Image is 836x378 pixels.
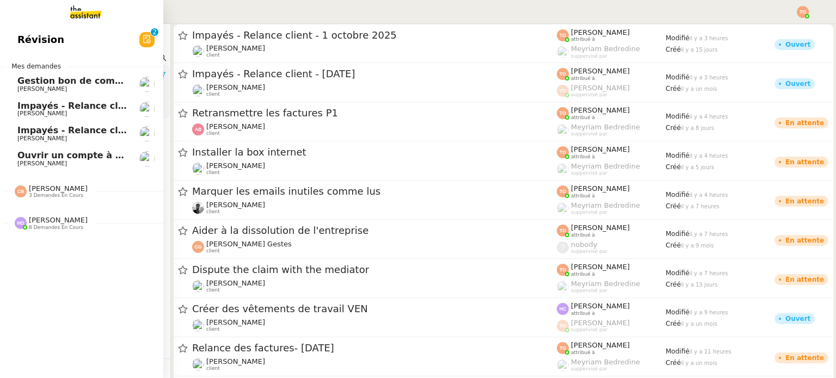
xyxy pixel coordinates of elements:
[139,126,155,141] img: users%2FlYQRlXr5PqQcMLrwReJQXYQRRED2%2Favatar%2F8da5697c-73dd-43c4-b23a-af95f04560b4
[557,240,666,255] app-user-label: suppervisé par
[557,264,569,276] img: svg
[557,358,666,372] app-user-label: suppervisé par
[192,240,557,254] app-user-detailed-label: client
[557,224,666,238] app-user-label: attribué à
[206,162,265,170] span: [PERSON_NAME]
[17,85,67,92] span: [PERSON_NAME]
[571,162,640,170] span: Meyriam Bedredine
[557,341,666,355] app-user-label: attribué à
[192,279,557,293] app-user-detailed-label: client
[192,84,204,96] img: users%2FlYQRlXr5PqQcMLrwReJQXYQRRED2%2Favatar%2F8da5697c-73dd-43c4-b23a-af95f04560b4
[192,226,557,236] span: Aider à la dissolution de l'entreprise
[557,302,666,316] app-user-label: attribué à
[206,279,265,287] span: [PERSON_NAME]
[192,318,557,332] app-user-detailed-label: client
[17,135,67,142] span: [PERSON_NAME]
[785,80,810,87] div: Ouvert
[690,114,728,120] span: il y a 4 heures
[206,122,265,131] span: [PERSON_NAME]
[557,319,666,333] app-user-label: suppervisé par
[206,131,220,137] span: client
[192,45,204,57] img: users%2FlYQRlXr5PqQcMLrwReJQXYQRRED2%2Favatar%2F8da5697c-73dd-43c4-b23a-af95f04560b4
[192,343,557,353] span: Relance des factures- [DATE]
[557,29,569,41] img: svg
[192,162,557,176] app-user-detailed-label: client
[557,359,569,371] img: users%2FaellJyylmXSg4jqeVbanehhyYJm1%2Favatar%2Fprofile-pic%20(4).png
[571,36,595,42] span: attribué à
[151,28,158,36] nz-badge-sup: 2
[681,282,718,288] span: il y a 13 jours
[557,146,569,158] img: svg
[557,106,666,120] app-user-label: attribué à
[666,85,681,92] span: Créé
[571,224,630,232] span: [PERSON_NAME]
[785,120,824,126] div: En attente
[690,270,728,276] span: il y a 7 heures
[681,86,717,92] span: il y a un mois
[785,198,824,205] div: En attente
[192,30,557,40] span: Impayés - Relance client - 1 octobre 2025
[557,123,666,137] app-user-label: suppervisé par
[557,263,666,277] app-user-label: attribué à
[557,342,569,354] img: svg
[666,241,681,249] span: Créé
[192,163,204,175] img: users%2FPVo4U3nC6dbZZPS5thQt7kGWk8P2%2Favatar%2F1516997780130.jpeg
[15,217,27,229] img: svg
[690,309,728,315] span: il y a 9 heures
[571,193,595,199] span: attribué à
[571,115,595,121] span: attribué à
[557,45,666,59] app-user-label: suppervisé par
[571,350,595,356] span: attribué à
[17,76,238,86] span: Gestion bon de commande - 14 octobre 2025
[571,184,630,193] span: [PERSON_NAME]
[192,108,557,118] span: Retransmettre les factures P1
[206,287,220,293] span: client
[557,185,569,197] img: svg
[681,203,720,209] span: il y a 7 heures
[571,123,640,131] span: Meyriam Bedredine
[571,53,607,59] span: suppervisé par
[666,113,690,120] span: Modifié
[666,230,690,238] span: Modifié
[192,265,557,275] span: Dispute the claim with the mediator
[192,83,557,97] app-user-detailed-label: client
[557,281,569,293] img: users%2FaellJyylmXSg4jqeVbanehhyYJm1%2Favatar%2Fprofile-pic%20(4).png
[15,185,27,197] img: svg
[666,308,690,316] span: Modifié
[152,28,157,38] p: 2
[785,315,810,322] div: Ouvert
[206,83,265,91] span: [PERSON_NAME]
[139,151,155,166] img: users%2Fvjxz7HYmGaNTSE4yF5W2mFwJXra2%2Favatar%2Ff3aef901-807b-4123-bf55-4aed7c5d6af5
[666,202,681,210] span: Créé
[192,304,557,314] span: Créer des vêtements de travail VEN
[29,193,83,199] span: 3 demandes en cours
[192,202,204,214] img: ee3399b4-027e-46f8-8bb8-fca30cb6f74c
[690,35,728,41] span: il y a 3 heures
[557,225,569,237] img: svg
[557,201,666,215] app-user-label: suppervisé par
[571,358,640,366] span: Meyriam Bedredine
[571,154,595,160] span: attribué à
[17,160,67,167] span: [PERSON_NAME]
[571,240,597,249] span: nobody
[192,280,204,292] img: users%2Fvjxz7HYmGaNTSE4yF5W2mFwJXra2%2Favatar%2Ff3aef901-807b-4123-bf55-4aed7c5d6af5
[192,147,557,157] span: Installer la box internet
[206,248,220,254] span: client
[571,92,607,98] span: suppervisé par
[17,125,180,135] span: Impayés - Relance client - [DATE]
[666,152,690,159] span: Modifié
[557,46,569,58] img: users%2FaellJyylmXSg4jqeVbanehhyYJm1%2Favatar%2Fprofile-pic%20(4).png
[192,358,204,370] img: users%2FrssbVgR8pSYriYNmUDKzQX9syo02%2Favatar%2Fb215b948-7ecd-4adc-935c-e0e4aeaee93e
[571,280,640,288] span: Meyriam Bedredine
[192,187,557,196] span: Marquer les emails inutiles comme lus
[690,153,728,159] span: il y a 4 heures
[29,216,88,224] span: [PERSON_NAME]
[29,225,83,231] span: 8 demandes en cours
[557,163,569,175] img: users%2FaellJyylmXSg4jqeVbanehhyYJm1%2Favatar%2Fprofile-pic%20(4).png
[557,107,569,119] img: svg
[571,131,607,137] span: suppervisé par
[571,106,630,114] span: [PERSON_NAME]
[681,164,714,170] span: il y a 5 jours
[5,61,67,72] span: Mes demandes
[571,232,595,238] span: attribué à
